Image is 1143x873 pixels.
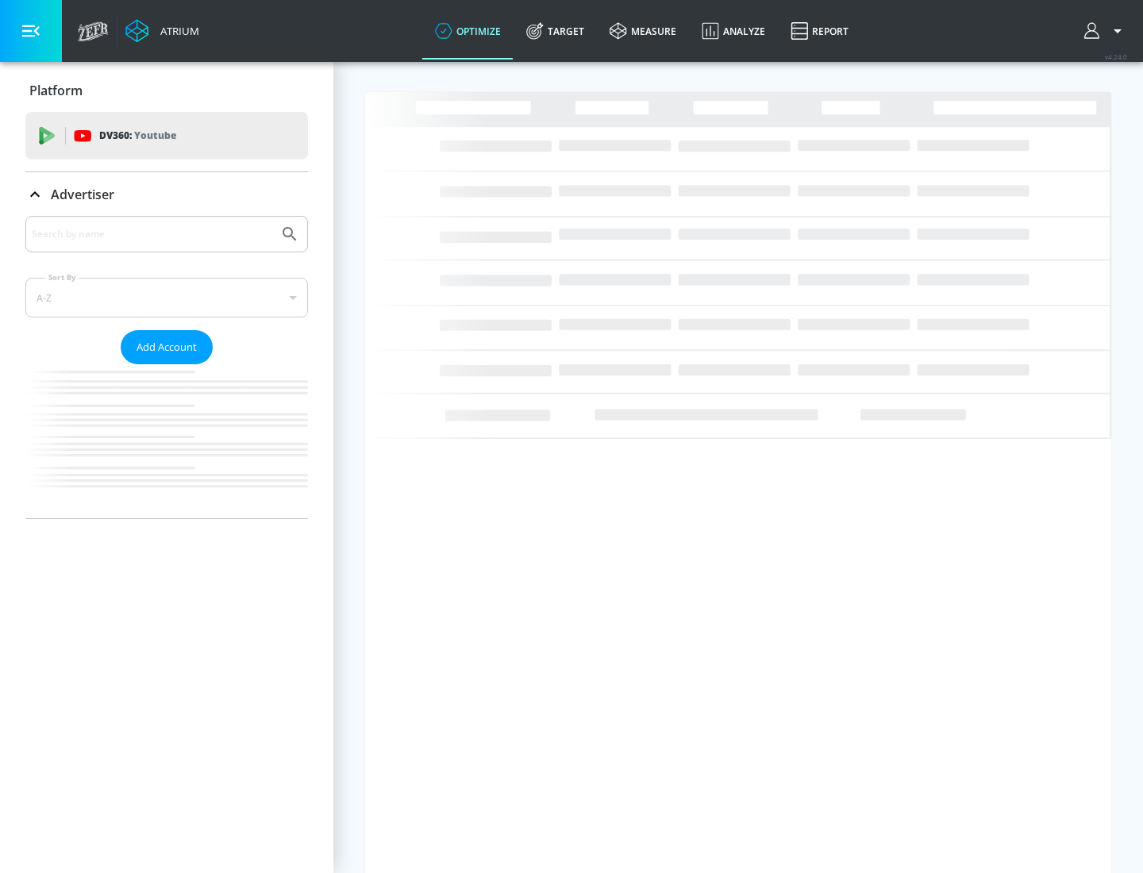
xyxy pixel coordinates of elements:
input: Search by name [32,224,272,244]
p: Youtube [134,127,176,144]
label: Sort By [45,272,79,283]
p: Advertiser [51,186,114,203]
nav: list of Advertiser [25,364,308,518]
span: Add Account [137,338,197,356]
div: Platform [25,68,308,113]
button: Add Account [121,330,213,364]
div: Atrium [154,24,199,38]
p: DV360: [99,127,176,144]
span: v 4.24.0 [1105,52,1127,61]
p: Platform [29,82,83,99]
div: Advertiser [25,172,308,217]
a: Atrium [125,19,199,43]
a: Target [514,2,597,60]
div: Advertiser [25,216,308,518]
a: measure [597,2,689,60]
a: Analyze [689,2,778,60]
div: A-Z [25,278,308,317]
a: optimize [422,2,514,60]
div: DV360: Youtube [25,112,308,160]
a: Report [778,2,861,60]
